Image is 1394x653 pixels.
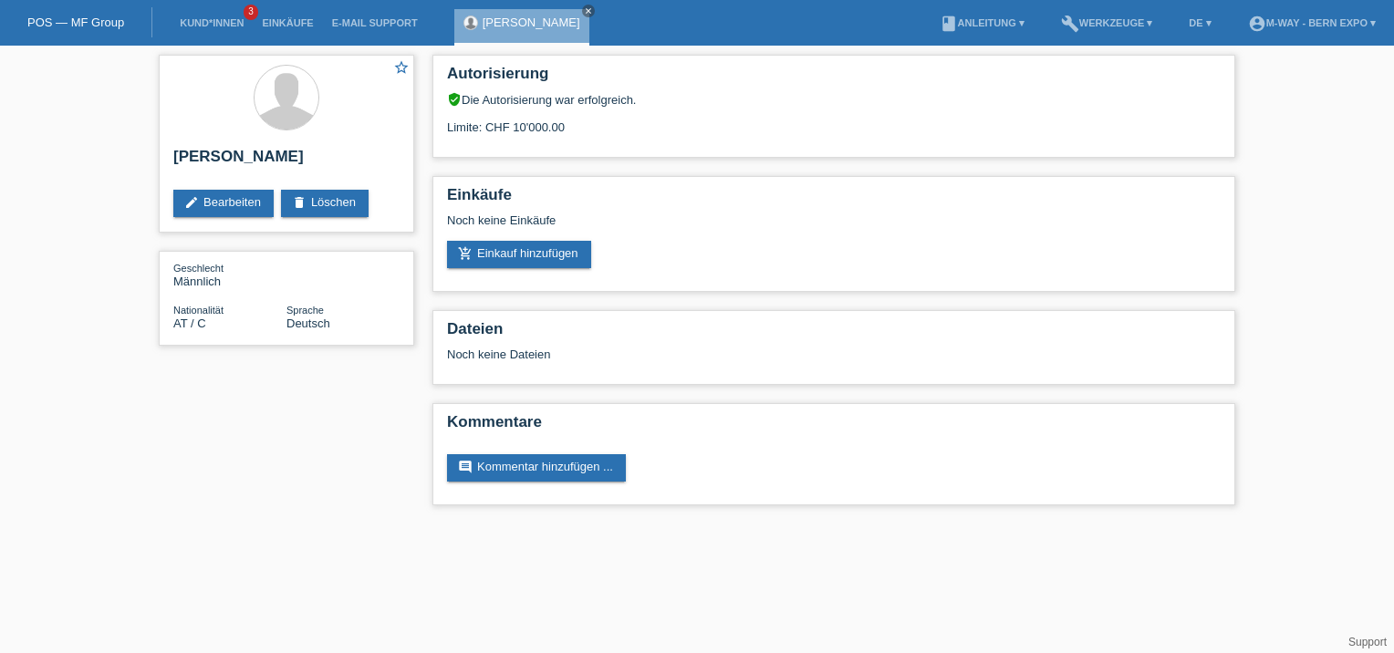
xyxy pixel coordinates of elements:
[393,59,410,78] a: star_border
[447,413,1221,441] h2: Kommentare
[244,5,258,20] span: 3
[173,261,286,288] div: Männlich
[447,241,591,268] a: add_shopping_cartEinkauf hinzufügen
[292,195,307,210] i: delete
[286,305,324,316] span: Sprache
[584,6,593,16] i: close
[323,17,427,28] a: E-Mail Support
[931,17,1034,28] a: bookAnleitung ▾
[447,186,1221,213] h2: Einkäufe
[1052,17,1162,28] a: buildWerkzeuge ▾
[483,16,580,29] a: [PERSON_NAME]
[1248,15,1266,33] i: account_circle
[447,347,1004,361] div: Noch keine Dateien
[458,460,473,474] i: comment
[1180,17,1220,28] a: DE ▾
[286,316,330,330] span: Deutsch
[173,263,224,274] span: Geschlecht
[173,148,400,175] h2: [PERSON_NAME]
[1239,17,1385,28] a: account_circlem-way - Bern Expo ▾
[1061,15,1079,33] i: build
[447,92,462,107] i: verified_user
[447,107,1221,134] div: Limite: CHF 10'000.00
[281,190,369,217] a: deleteLöschen
[447,454,626,482] a: commentKommentar hinzufügen ...
[173,190,274,217] a: editBearbeiten
[447,65,1221,92] h2: Autorisierung
[171,17,253,28] a: Kund*innen
[582,5,595,17] a: close
[184,195,199,210] i: edit
[253,17,322,28] a: Einkäufe
[393,59,410,76] i: star_border
[458,246,473,261] i: add_shopping_cart
[1348,636,1387,648] a: Support
[173,316,206,330] span: Österreich / C / 19.10.2016
[940,15,958,33] i: book
[27,16,124,29] a: POS — MF Group
[447,213,1221,241] div: Noch keine Einkäufe
[173,305,224,316] span: Nationalität
[447,92,1221,107] div: Die Autorisierung war erfolgreich.
[447,320,1221,347] h2: Dateien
